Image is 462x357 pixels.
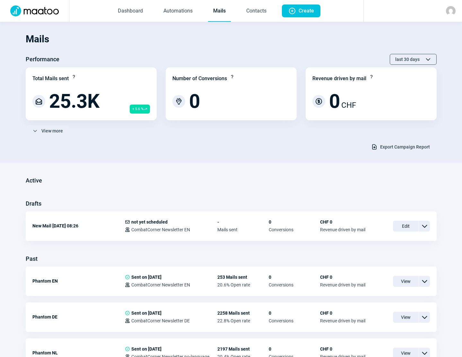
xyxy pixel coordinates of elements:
span: Sent on [DATE] [131,346,161,352]
span: Conversions [269,282,320,287]
h3: Past [26,254,38,264]
span: Mails sent [217,227,269,232]
div: Phantom EN [32,275,125,287]
span: 2197 Mails sent [217,346,269,352]
span: Edit [393,221,419,232]
button: Export Campaign Report [364,141,437,152]
span: Export Campaign Report [380,142,430,152]
span: Create [299,4,314,17]
img: avatar [446,6,456,16]
button: View more [26,125,70,136]
span: Sent on [DATE] [131,275,161,280]
button: Create [282,4,320,17]
span: - [217,219,269,225]
span: CHF 0 [320,346,365,352]
h3: Drafts [26,199,41,209]
span: last 30 days [395,54,420,64]
span: 253 Mails sent [217,275,269,280]
span: CHF 0 [320,219,365,225]
div: New Mail [DATE] 08:26 [32,219,125,232]
div: Phantom DE [32,310,125,323]
span: CHF 0 [320,310,365,316]
h3: Performance [26,54,59,64]
span: 0 [189,92,200,111]
span: Revenue driven by mail [320,227,365,232]
a: Mails [208,1,231,22]
a: Dashboard [113,1,148,22]
a: Contacts [241,1,272,22]
span: Conversions [269,318,320,323]
span: View [393,312,419,323]
span: + 5.6 % [130,105,150,114]
span: not yet scheduled [131,219,168,225]
span: CHF 0 [320,275,365,280]
span: CombatCorner Newsletter EN [131,227,190,232]
span: Revenue driven by mail [320,282,365,287]
div: Total Mails sent [32,75,69,82]
span: 2258 Mails sent [217,310,269,316]
span: 0 [269,346,320,352]
span: CHF [341,99,356,111]
span: Sent on [DATE] [131,310,161,316]
div: Revenue driven by mail [312,75,366,82]
span: 20.6% Open rate [217,282,269,287]
span: View [393,276,419,287]
span: 25.3K [49,92,100,111]
span: 0 [329,92,340,111]
span: View more [41,126,63,136]
span: 0 [269,275,320,280]
h1: Mails [26,28,437,50]
span: Conversions [269,227,320,232]
span: Revenue driven by mail [320,318,365,323]
span: CombatCorner Newsletter DE [131,318,190,323]
a: Automations [158,1,198,22]
img: Logo [6,5,63,16]
span: 0 [269,310,320,316]
span: CombatCorner Newsletter EN [131,282,190,287]
span: 22.8% Open rate [217,318,269,323]
span: 0 [269,219,320,225]
h3: Active [26,175,42,186]
div: Number of Conversions [172,75,227,82]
